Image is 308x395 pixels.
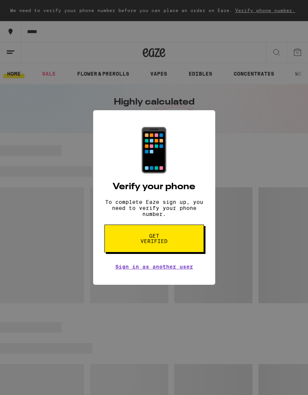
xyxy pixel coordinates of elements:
[135,233,174,244] span: Get verified
[104,199,204,217] p: To complete Eaze sign up, you need to verify your phone number.
[128,125,180,175] div: 📱
[115,264,193,270] a: Sign in as another user
[104,225,204,252] button: Get verified
[113,182,195,191] h2: Verify your phone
